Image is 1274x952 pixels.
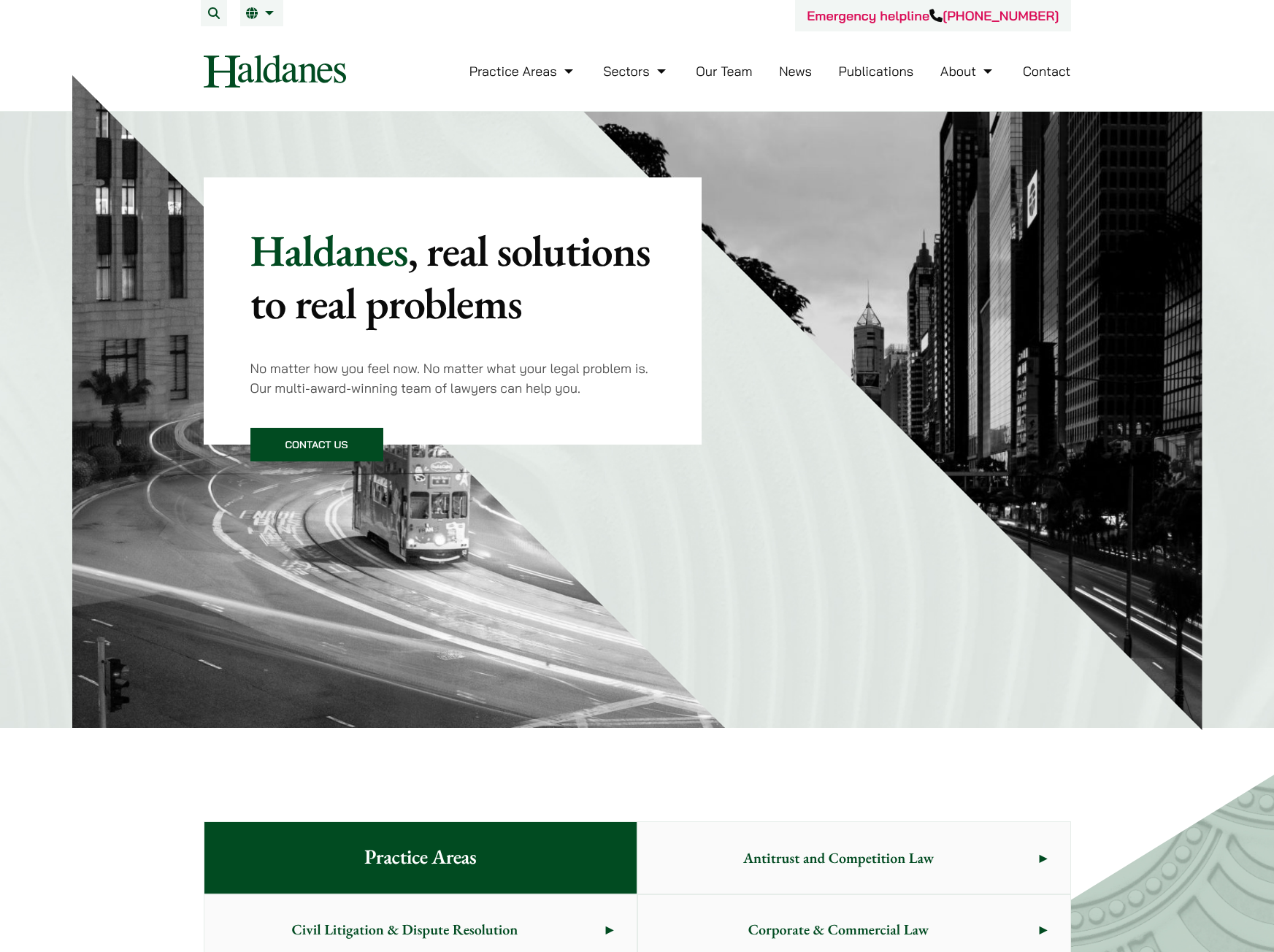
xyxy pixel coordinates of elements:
a: News [779,63,812,80]
a: Emergency helpline[PHONE_NUMBER] [807,7,1059,24]
span: Antitrust and Competition Law [638,824,1040,892]
a: Our Team [696,63,752,80]
a: Contact Us [250,428,383,461]
a: Publications [839,63,914,80]
a: Antitrust and Competition Law [638,822,1070,894]
a: About [940,63,996,80]
a: Contact [1023,63,1071,80]
a: Sectors [603,63,669,80]
a: EN [246,7,277,19]
img: Logo of Haldanes [204,55,346,88]
p: No matter how you feel now. No matter what your legal problem is. Our multi-award-winning team of... [250,358,656,398]
mark: , real solutions to real problems [250,222,651,331]
p: Haldanes [250,224,656,329]
span: Practice Areas [341,822,499,894]
a: Practice Areas [469,63,577,80]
